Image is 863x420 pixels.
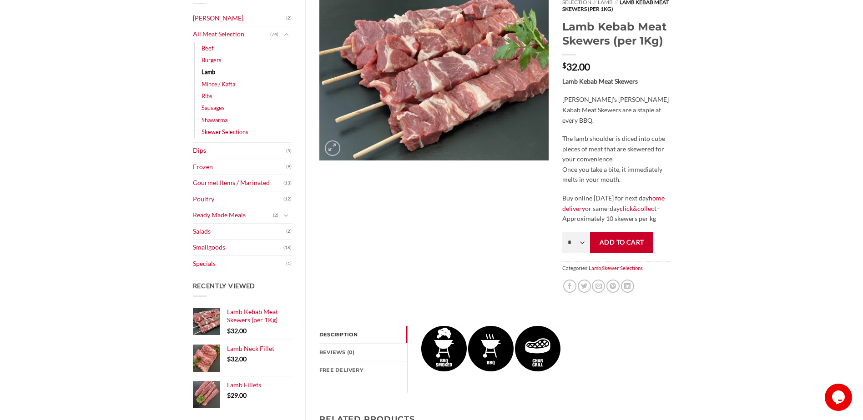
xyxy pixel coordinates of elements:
[227,355,247,363] bdi: 32.00
[283,241,292,255] span: (18)
[202,126,248,138] a: Skewer Selections
[286,225,292,238] span: (2)
[202,66,215,78] a: Lamb
[227,381,261,389] span: Lamb Fillets
[281,210,292,220] button: Toggle
[227,355,231,363] span: $
[227,327,231,335] span: $
[193,10,287,26] a: [PERSON_NAME]
[227,308,292,325] a: Lamb Kebab Meat Skewers (per 1Kg)
[515,326,560,371] img: Lamb Kebab Meat Skewers (per 1Kg)
[562,95,670,125] p: [PERSON_NAME]’s [PERSON_NAME] Kabab Meat Skewers are a staple at every BBQ.
[193,26,271,42] a: All Meat Selection
[286,257,292,270] span: (1)
[563,280,576,293] a: Share on Facebook
[319,344,407,361] a: Reviews (0)
[286,11,292,25] span: (2)
[193,175,284,191] a: Gourmet Items / Marinated
[562,77,638,85] strong: Lamb Kebab Meat Skewers
[562,62,566,69] span: $
[202,90,212,102] a: Ribs
[825,384,854,411] iframe: chat widget
[193,282,256,290] span: Recently Viewed
[621,280,634,293] a: Share on LinkedIn
[562,261,670,275] span: Categories: ,
[606,280,620,293] a: Pin on Pinterest
[193,159,287,175] a: Frozen
[202,54,222,66] a: Burgers
[193,256,287,272] a: Specials
[589,265,601,271] a: Lamb
[227,327,247,335] bdi: 32.00
[592,280,605,293] a: Email to a Friend
[283,176,292,190] span: (13)
[319,361,407,379] a: FREE Delivery
[227,381,292,389] a: Lamb Fillets
[578,280,591,293] a: Share on Twitter
[193,207,273,223] a: Ready Made Meals
[281,30,292,40] button: Toggle
[202,78,235,90] a: Mince / Kafta
[562,61,590,72] bdi: 32.00
[562,194,665,212] a: home delivery
[193,240,284,255] a: Smallgoods
[590,232,653,253] button: Add to cart
[270,28,278,41] span: (74)
[602,265,643,271] a: Skewer Selections
[273,209,278,222] span: (2)
[421,326,467,371] img: Lamb Kebab Meat Skewers (per 1Kg)
[193,191,284,207] a: Poultry
[202,114,227,126] a: Shawarma
[227,345,274,352] span: Lamb Neck Fillet
[202,102,225,114] a: Sausages
[227,391,247,399] bdi: 29.00
[620,205,656,212] a: click&collect
[286,160,292,174] span: (9)
[227,391,231,399] span: $
[562,193,670,224] p: Buy online [DATE] for next day or same-day – Approximately 10 skewers per kg
[468,326,514,371] img: Lamb Kebab Meat Skewers (per 1Kg)
[562,20,670,48] h1: Lamb Kebab Meat Skewers (per 1Kg)
[325,140,340,156] a: Zoom
[319,326,407,343] a: Description
[227,345,292,353] a: Lamb Neck Fillet
[227,308,278,324] span: Lamb Kebab Meat Skewers (per 1Kg)
[286,144,292,158] span: (5)
[193,143,287,159] a: Dips
[562,134,670,185] p: The lamb shoulder is diced into cube pieces of meat that are skewered for your convenience. Once ...
[193,224,287,240] a: Salads
[283,192,292,206] span: (12)
[202,42,213,54] a: Beef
